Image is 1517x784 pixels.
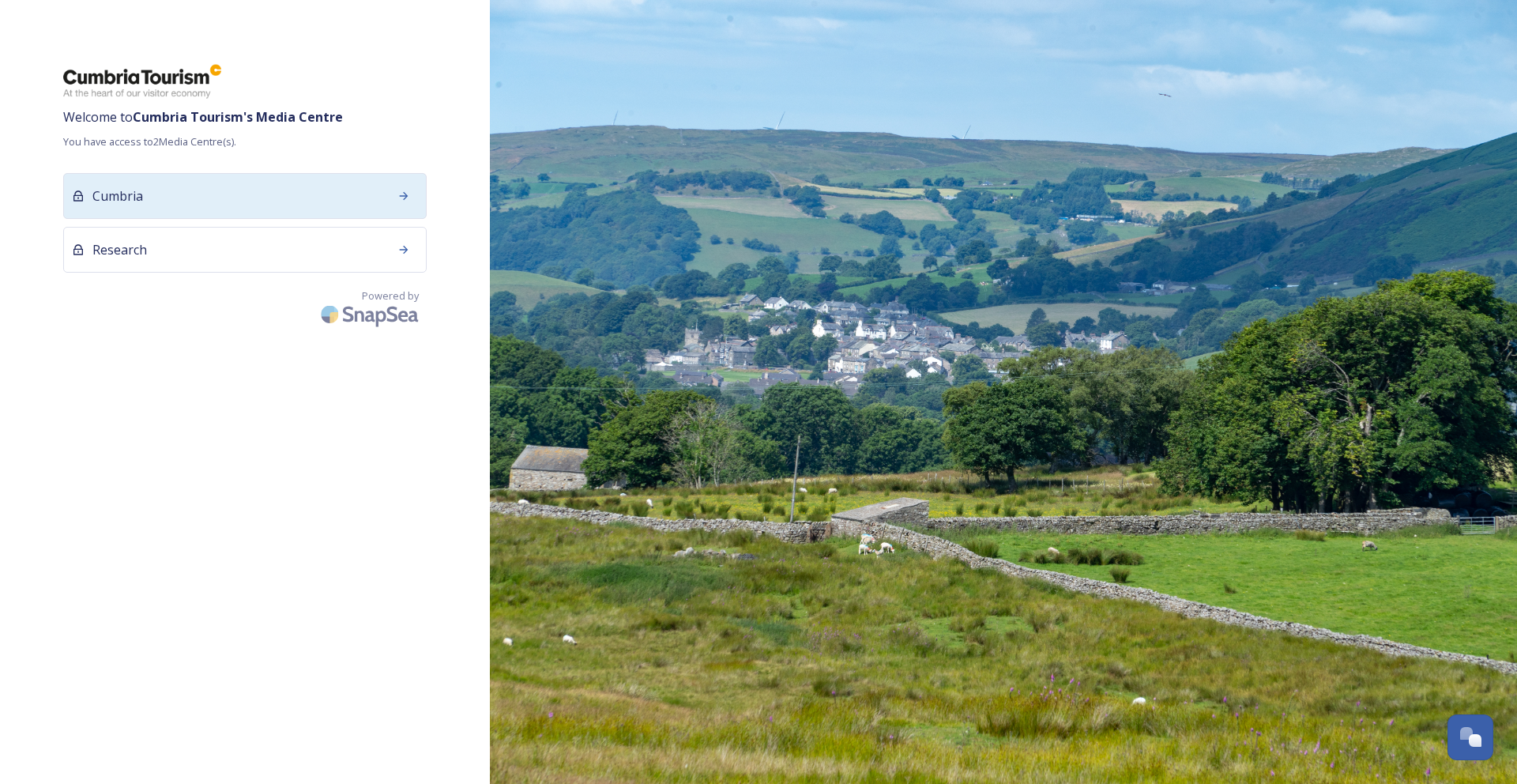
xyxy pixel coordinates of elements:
span: Powered by [362,288,419,303]
span: Research [92,240,147,259]
span: You have access to 2 Media Centre(s). [63,134,427,149]
img: SnapSea Logo [316,296,427,333]
a: Cumbria [63,173,427,227]
strong: Cumbria Tourism 's Media Centre [133,108,343,126]
span: Cumbria [92,187,143,205]
a: Research [63,227,427,281]
img: ct_logo.png [63,63,221,100]
button: Open Chat [1447,714,1493,760]
span: Welcome to [63,107,427,126]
